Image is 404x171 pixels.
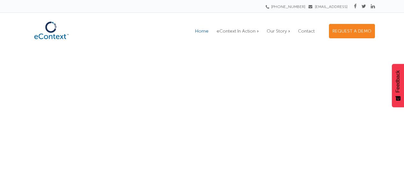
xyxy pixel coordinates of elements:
span: Home [195,28,209,34]
a: eContext [29,37,74,44]
img: eContext [29,18,74,43]
button: Feedback - Show survey [392,64,404,107]
a: REQUEST A DEMO [329,24,375,38]
a: Facebook [354,4,357,9]
a: Home [192,24,212,38]
span: REQUEST A DEMO [332,28,371,34]
span: Feedback [395,70,401,93]
span: Our Story [267,28,287,34]
a: Linkedin [371,4,375,9]
span: eContext In Action [217,28,255,34]
a: Twitter [362,4,366,9]
a: Contact [295,24,318,38]
a: [PHONE_NUMBER] [268,4,305,9]
a: [EMAIL_ADDRESS] [309,4,347,9]
span: Contact [298,28,315,34]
